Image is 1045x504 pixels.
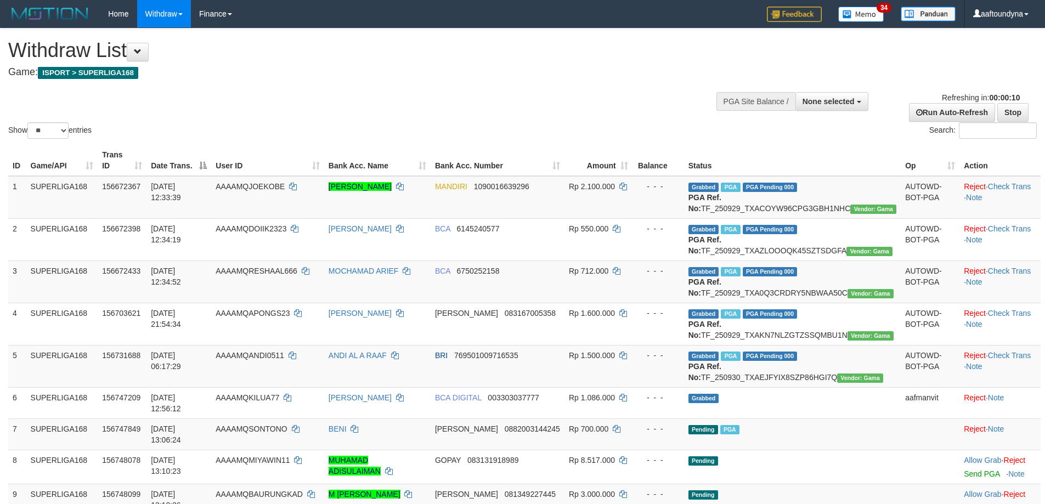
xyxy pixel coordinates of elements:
[901,261,959,303] td: AUTOWD-BOT-PGA
[329,267,399,275] a: MOCHAMAD ARIEF
[743,267,798,276] span: PGA Pending
[901,303,959,345] td: AUTOWD-BOT-PGA
[102,182,140,191] span: 156672367
[8,345,26,387] td: 5
[216,393,279,402] span: AAAAMQKILUA77
[959,345,1041,387] td: · ·
[435,267,450,275] span: BCA
[211,145,324,176] th: User ID: activate to sort column ascending
[988,309,1031,318] a: Check Trans
[966,320,982,329] a: Note
[216,490,303,499] span: AAAAMQBAURUNGKAD
[877,3,891,13] span: 34
[102,456,140,465] span: 156748078
[435,424,498,433] span: [PERSON_NAME]
[901,387,959,418] td: aafmanvit
[959,418,1041,450] td: ·
[505,424,560,433] span: Copy 0882003144245 to clipboard
[688,394,719,403] span: Grabbed
[151,182,181,202] span: [DATE] 12:33:39
[151,456,181,475] span: [DATE] 13:10:23
[8,176,26,219] td: 1
[431,145,564,176] th: Bank Acc. Number: activate to sort column ascending
[435,182,467,191] span: MANDIRI
[216,182,285,191] span: AAAAMQJOEKOBE
[964,469,999,478] a: Send PGA
[1008,469,1025,478] a: Note
[988,224,1031,233] a: Check Trans
[569,309,615,318] span: Rp 1.600.000
[997,103,1029,122] a: Stop
[505,490,556,499] span: Copy 081349227445 to clipboard
[637,423,680,434] div: - - -
[151,267,181,286] span: [DATE] 12:34:52
[329,393,392,402] a: [PERSON_NAME]
[964,490,1003,499] span: ·
[721,183,740,192] span: Marked by aafsengchandara
[688,235,721,255] b: PGA Ref. No:
[27,122,69,139] select: Showentries
[688,267,719,276] span: Grabbed
[964,267,986,275] a: Reject
[8,67,686,78] h4: Game:
[26,418,98,450] td: SUPERLIGA168
[720,425,739,434] span: Marked by aafsoycanthlai
[688,193,721,213] b: PGA Ref. No:
[102,267,140,275] span: 156672433
[102,351,140,360] span: 156731688
[564,145,632,176] th: Amount: activate to sort column ascending
[684,176,901,219] td: TF_250929_TXACOYW96CPG3GBH1NHC
[216,267,297,275] span: AAAAMQRESHAAL666
[1004,490,1026,499] a: Reject
[964,424,986,433] a: Reject
[848,289,894,298] span: Vendor URL: https://trx31.1velocity.biz
[959,450,1041,484] td: ·
[329,490,400,499] a: M [PERSON_NAME]
[329,224,392,233] a: [PERSON_NAME]
[569,456,615,465] span: Rp 8.517.000
[964,182,986,191] a: Reject
[435,393,482,402] span: BCA DIGITAL
[803,97,855,106] span: None selected
[637,308,680,319] div: - - -
[901,145,959,176] th: Op: activate to sort column ascending
[959,176,1041,219] td: · ·
[989,93,1020,102] strong: 00:00:10
[721,267,740,276] span: Marked by aafsoycanthlai
[457,267,500,275] span: Copy 6750252158 to clipboard
[329,424,347,433] a: BENI
[959,145,1041,176] th: Action
[329,309,392,318] a: [PERSON_NAME]
[988,182,1031,191] a: Check Trans
[329,456,381,475] a: MUHAMAD ADISULAIMAN
[26,176,98,219] td: SUPERLIGA168
[688,320,721,339] b: PGA Ref. No:
[964,351,986,360] a: Reject
[901,176,959,219] td: AUTOWD-BOT-PGA
[216,224,286,233] span: AAAAMQDOIIK2323
[964,456,1003,465] span: ·
[846,247,893,256] span: Vendor URL: https://trx31.1velocity.biz
[151,309,181,329] span: [DATE] 21:54:34
[8,261,26,303] td: 3
[743,309,798,319] span: PGA Pending
[505,309,556,318] span: Copy 083167005358 to clipboard
[26,345,98,387] td: SUPERLIGA168
[964,456,1001,465] a: Allow Grab
[743,352,798,361] span: PGA Pending
[569,393,615,402] span: Rp 1.086.000
[216,351,284,360] span: AAAAMQANDI0511
[959,303,1041,345] td: · ·
[637,489,680,500] div: - - -
[569,267,608,275] span: Rp 712.000
[684,345,901,387] td: TF_250930_TXAEJFYIX8SZP86HGI7Q
[569,182,615,191] span: Rp 2.100.000
[26,387,98,418] td: SUPERLIGA168
[688,278,721,297] b: PGA Ref. No:
[216,456,290,465] span: AAAAMQMIYAWIN11
[988,393,1004,402] a: Note
[743,225,798,234] span: PGA Pending
[688,425,718,434] span: Pending
[966,235,982,244] a: Note
[102,309,140,318] span: 156703621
